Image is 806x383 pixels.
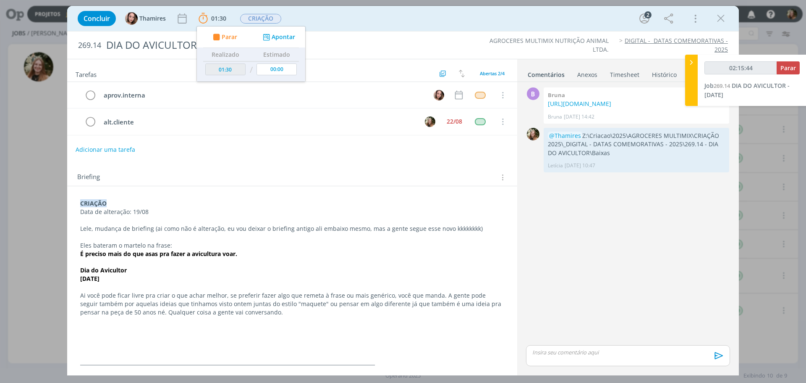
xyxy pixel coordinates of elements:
[254,48,299,61] th: Estimado
[527,87,539,100] div: B
[638,12,651,25] button: 2
[67,6,739,375] div: dialog
[80,241,504,250] p: Eles bateram o martelo na frase:
[548,162,563,169] p: Letícia
[548,100,611,108] a: [URL][DOMAIN_NAME]
[432,89,445,101] button: T
[480,70,505,77] span: Abertas 2/4
[610,67,640,79] a: Timesheet
[447,119,462,124] div: 22/08
[548,132,725,157] p: Z:\Criacao\2025\AGROCERES MULTIMIX\CRIAÇÃO 2025\_DIGITAL - DATAS COMEMORATIVAS - 2025\269.14 - DI...
[80,291,504,317] p: Ai você pode ficar livre pra criar o que achar melhor, se preferir fazer algo que remeta à frase ...
[80,358,504,367] p: _________________________________________________________________________________________________...
[240,13,282,24] button: CRIAÇÃO
[652,67,677,79] a: Histórico
[80,275,99,283] strong: [DATE]
[78,11,116,26] button: Concluir
[248,61,255,79] td: /
[704,82,790,99] span: DIA DO AVICULTOR - [DATE]
[548,91,565,99] b: Bruna
[203,48,248,61] th: Realizado
[625,37,728,53] a: DIGITAL - DATAS COMEMORATIVAS - 2025
[100,117,417,127] div: alt.cliente
[80,199,107,207] strong: CRIAÇÃO
[210,33,237,42] button: Parar
[211,14,226,22] span: 01:30
[489,37,609,53] a: AGROCERES MULTIMIX NUTRIÇÃO ANIMAL LTDA.
[76,69,97,79] span: Tarefas
[564,113,594,121] span: [DATE] 14:42
[577,71,597,79] div: Anexos
[780,64,796,72] span: Parar
[527,67,565,79] a: Comentários
[78,41,101,50] span: 269.14
[125,12,138,25] img: T
[75,142,136,157] button: Adicionar uma tarefa
[527,128,539,140] img: L
[240,14,281,24] span: CRIAÇÃO
[125,12,166,25] button: TThamires
[222,34,237,40] span: Parar
[84,15,110,22] span: Concluir
[434,90,444,100] img: T
[103,35,454,55] div: DIA DO AVICULTOR - [DATE]
[77,172,100,183] span: Briefing
[548,113,562,121] p: Bruna
[80,225,504,233] p: Lele, mudança de briefing (ai como não é alteração, eu vou deixar o briefing antigo ali embaixo m...
[100,90,426,100] div: aprov.interna
[196,12,228,25] button: 01:30
[777,61,800,74] button: Parar
[139,16,166,21] span: Thamires
[425,116,435,127] img: L
[704,82,790,99] a: Job269.14DIA DO AVICULTOR - [DATE]
[424,115,436,128] button: L
[80,208,504,216] p: Data de alteração: 19/08
[80,266,127,274] strong: Dia do Avicultor
[549,132,581,140] span: @Thamires
[80,250,237,258] strong: É preciso mais do que asas pra fazer a avicultura voar.
[261,33,296,42] button: Apontar
[714,82,730,90] span: 269.14
[644,11,652,18] div: 2
[459,70,465,77] img: arrow-down-up.svg
[196,26,306,82] ul: 01:30
[565,162,595,169] span: [DATE] 10:47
